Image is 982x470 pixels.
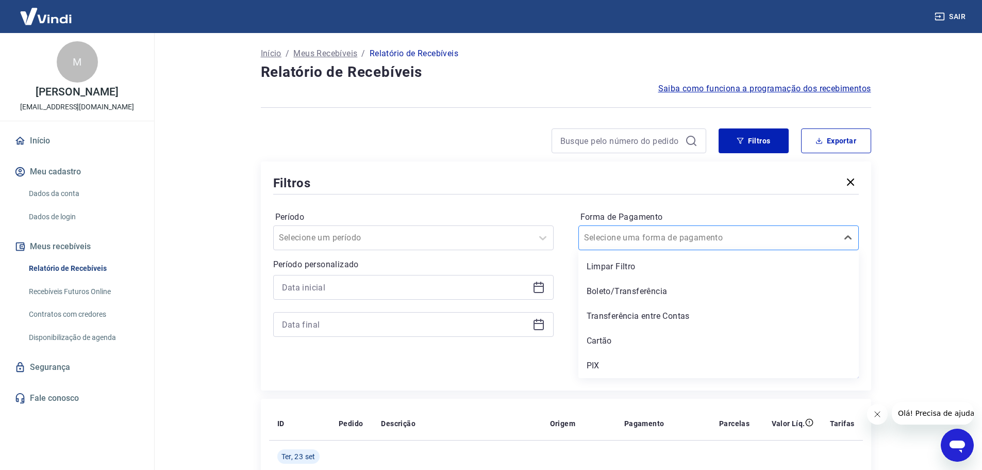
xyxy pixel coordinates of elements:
p: Relatório de Recebíveis [370,47,458,60]
input: Data inicial [282,280,528,295]
button: Filtros [719,128,789,153]
h4: Relatório de Recebíveis [261,62,871,83]
span: Ter, 23 set [281,451,315,462]
p: [PERSON_NAME] [36,87,118,98]
p: Parcelas [719,418,750,429]
button: Meus recebíveis [12,235,142,258]
a: Início [12,129,142,152]
div: Transferência entre Contas [578,306,859,327]
input: Busque pelo número do pedido [560,133,681,149]
p: ID [277,418,285,429]
button: Meu cadastro [12,160,142,183]
a: Fale conosco [12,387,142,410]
a: Dados de login [25,206,142,228]
button: Exportar [801,128,871,153]
a: Dados da conta [25,183,142,204]
p: Tarifas [830,418,855,429]
a: Recebíveis Futuros Online [25,281,142,302]
a: Saiba como funciona a programação dos recebimentos [658,83,871,95]
label: Forma de Pagamento [580,211,857,223]
p: Pedido [339,418,363,429]
p: Descrição [381,418,415,429]
a: Relatório de Recebíveis [25,258,142,279]
p: / [286,47,289,60]
a: Meus Recebíveis [293,47,357,60]
p: Pagamento [624,418,664,429]
iframe: Mensagem da empresa [892,402,974,425]
a: Segurança [12,356,142,379]
a: Contratos com credores [25,304,142,325]
a: Disponibilização de agenda [25,327,142,348]
iframe: Fechar mensagem [867,404,888,425]
p: / [361,47,365,60]
div: Cartão [578,331,859,351]
p: Período personalizado [273,258,554,271]
p: Origem [550,418,575,429]
input: Data final [282,317,528,332]
iframe: Botão para abrir a janela de mensagens [941,429,974,462]
img: Vindi [12,1,79,32]
p: [EMAIL_ADDRESS][DOMAIN_NAME] [20,102,134,112]
a: Início [261,47,281,60]
span: Olá! Precisa de ajuda? [6,7,87,15]
div: Boleto/Transferência [578,281,859,302]
p: Valor Líq. [772,418,805,429]
button: Sair [933,7,970,26]
h5: Filtros [273,175,311,191]
label: Período [275,211,552,223]
div: M [57,41,98,83]
div: PIX [578,355,859,376]
div: Limpar Filtro [578,256,859,277]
